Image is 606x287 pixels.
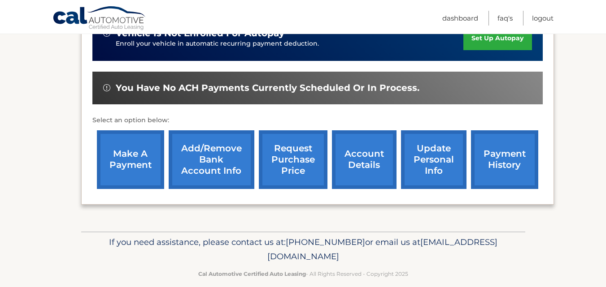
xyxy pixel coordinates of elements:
span: [PHONE_NUMBER] [286,237,365,247]
a: set up autopay [463,26,532,50]
a: request purchase price [259,130,327,189]
a: Cal Automotive [52,6,147,32]
span: You have no ACH payments currently scheduled or in process. [116,82,419,94]
a: FAQ's [497,11,513,26]
img: alert-white.svg [103,84,110,91]
a: Dashboard [442,11,478,26]
p: Enroll your vehicle in automatic recurring payment deduction. [116,39,464,49]
a: payment history [471,130,538,189]
p: Select an option below: [92,115,543,126]
a: Logout [532,11,554,26]
a: update personal info [401,130,466,189]
p: - All Rights Reserved - Copyright 2025 [87,269,519,278]
a: make a payment [97,130,164,189]
p: If you need assistance, please contact us at: or email us at [87,235,519,264]
a: account details [332,130,397,189]
strong: Cal Automotive Certified Auto Leasing [198,270,306,277]
a: Add/Remove bank account info [169,130,254,189]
